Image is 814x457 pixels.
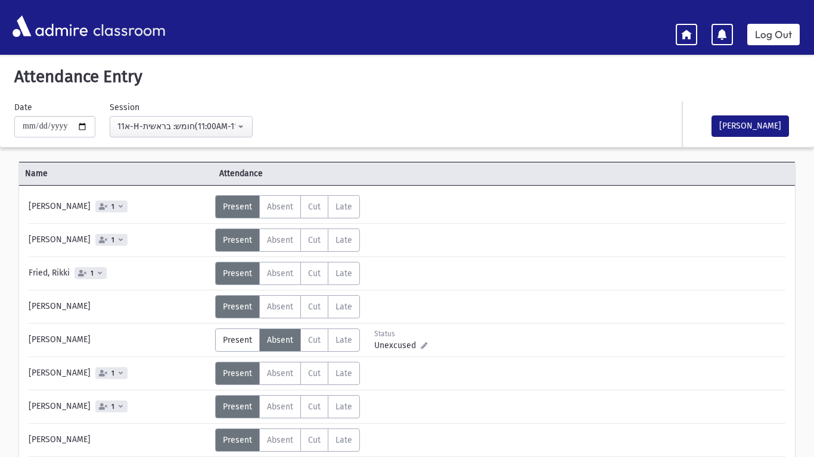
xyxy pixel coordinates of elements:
span: Absent [267,402,293,412]
div: [PERSON_NAME] [23,428,215,452]
div: [PERSON_NAME] [23,295,215,318]
div: [PERSON_NAME] [23,195,215,218]
div: AttTypes [215,328,360,352]
span: Present [223,435,252,445]
span: Present [223,302,252,312]
div: [PERSON_NAME] [23,395,215,418]
div: AttTypes [215,362,360,385]
span: Absent [267,268,293,278]
span: Cut [308,368,321,378]
span: Cut [308,335,321,345]
div: AttTypes [215,395,360,418]
span: Name [19,167,213,180]
span: 1 [88,270,96,277]
h5: Attendance Entry [10,67,804,87]
span: Absent [267,435,293,445]
div: [PERSON_NAME] [23,328,215,352]
label: Date [14,101,32,114]
div: Fried, Rikki [23,262,215,285]
span: Absent [267,202,293,212]
span: Present [223,368,252,378]
span: Late [335,402,352,412]
button: [PERSON_NAME] [712,115,789,137]
div: [PERSON_NAME] [23,228,215,252]
span: Late [335,302,352,312]
span: Cut [308,302,321,312]
span: Cut [308,202,321,212]
span: Present [223,235,252,245]
span: Absent [267,235,293,245]
button: 11א-H-חומש: בראשית(11:00AM-11:43AM) [110,116,253,137]
span: Late [335,335,352,345]
span: Cut [308,435,321,445]
div: AttTypes [215,228,360,252]
span: Late [335,235,352,245]
span: 1 [109,203,117,211]
span: Present [223,335,252,345]
span: Absent [267,368,293,378]
span: Present [223,402,252,412]
span: Cut [308,268,321,278]
span: Cut [308,235,321,245]
span: Present [223,202,252,212]
span: Late [335,368,352,378]
span: 1 [109,403,117,411]
div: AttTypes [215,428,360,452]
div: AttTypes [215,262,360,285]
span: Late [335,268,352,278]
span: Present [223,268,252,278]
span: 1 [109,236,117,244]
span: 1 [109,370,117,377]
div: [PERSON_NAME] [23,362,215,385]
span: Cut [308,402,321,412]
div: AttTypes [215,295,360,318]
span: Absent [267,302,293,312]
div: 11א-H-חומש: בראשית(11:00AM-11:43AM) [117,120,235,133]
span: Absent [267,335,293,345]
span: Attendance [213,167,408,180]
a: Log Out [747,24,800,45]
div: AttTypes [215,195,360,218]
img: AdmirePro [10,12,91,40]
span: classroom [91,11,166,42]
span: Late [335,202,352,212]
div: Status [374,328,427,339]
label: Session [110,101,139,114]
span: Unexcused [374,339,421,352]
